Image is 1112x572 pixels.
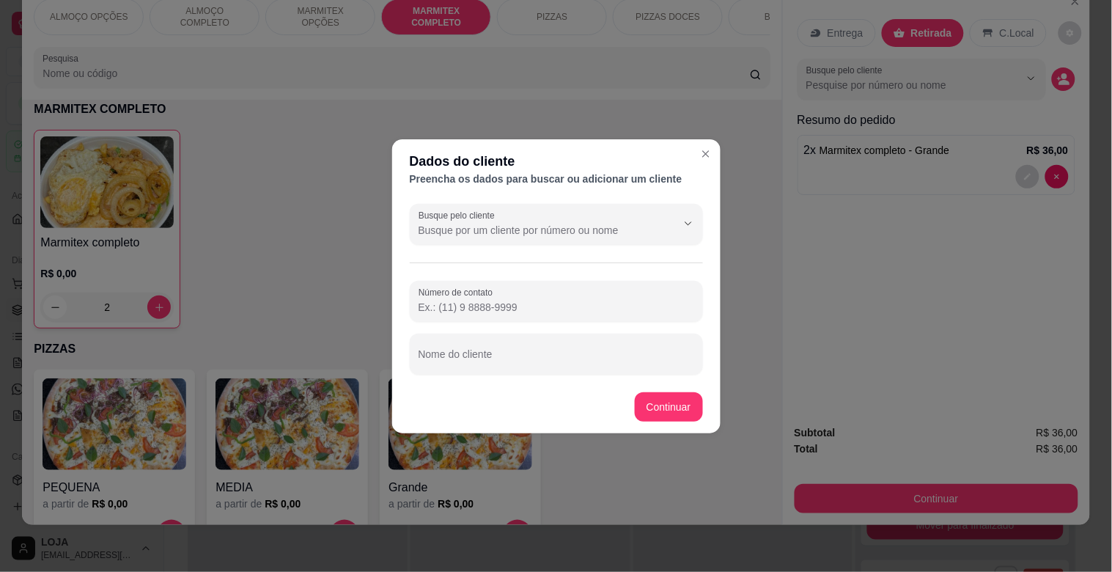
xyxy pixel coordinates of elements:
[419,223,653,238] input: Busque pelo cliente
[677,212,700,235] button: Show suggestions
[635,392,703,422] button: Continuar
[419,353,694,367] input: Nome do cliente
[410,172,703,186] div: Preencha os dados para buscar ou adicionar um cliente
[419,286,498,298] label: Número de contato
[419,209,500,221] label: Busque pelo cliente
[419,300,694,315] input: Número de contato
[410,151,703,172] div: Dados do cliente
[694,142,718,166] button: Close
